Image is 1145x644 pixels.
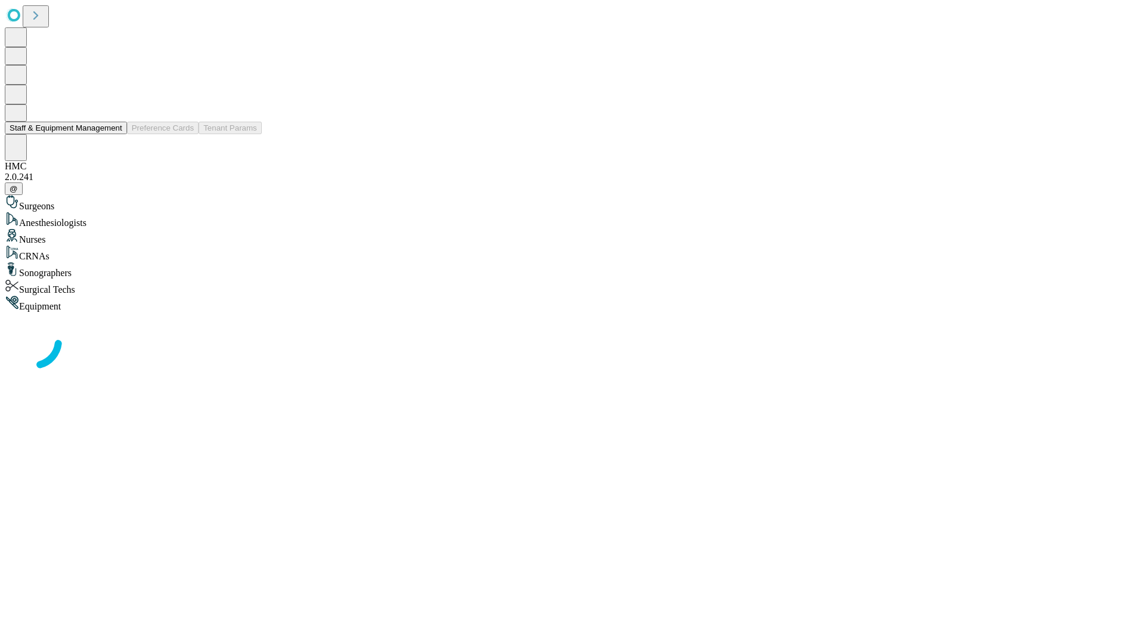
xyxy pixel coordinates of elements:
[5,278,1140,295] div: Surgical Techs
[5,161,1140,172] div: HMC
[199,122,262,134] button: Tenant Params
[5,182,23,195] button: @
[5,262,1140,278] div: Sonographers
[127,122,199,134] button: Preference Cards
[5,122,127,134] button: Staff & Equipment Management
[5,245,1140,262] div: CRNAs
[5,295,1140,312] div: Equipment
[5,228,1140,245] div: Nurses
[5,195,1140,212] div: Surgeons
[5,172,1140,182] div: 2.0.241
[10,184,18,193] span: @
[5,212,1140,228] div: Anesthesiologists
